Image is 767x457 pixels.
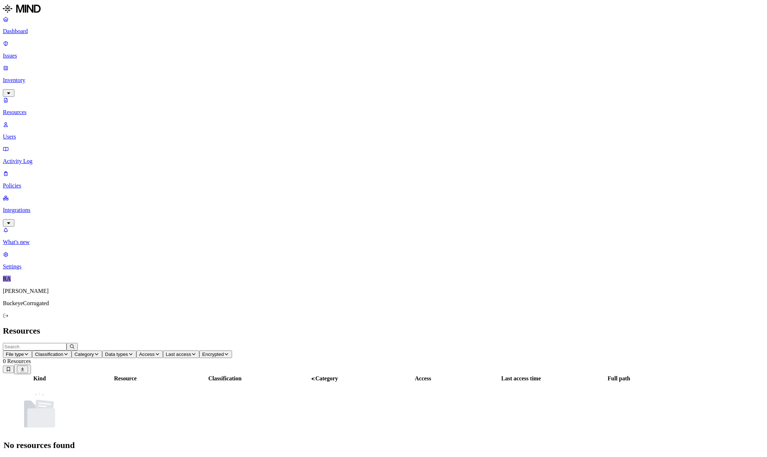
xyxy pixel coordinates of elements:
[3,326,764,336] h2: Resources
[6,352,24,357] span: File type
[3,3,41,14] img: MIND
[202,352,224,357] span: Encrypted
[18,389,61,432] img: NoDocuments.svg
[3,146,764,164] a: Activity Log
[3,53,764,59] p: Issues
[315,375,338,381] span: Category
[375,375,471,382] div: Access
[4,440,76,450] h1: No resources found
[571,375,667,382] div: Full path
[3,358,31,364] span: 0 Resources
[105,352,128,357] span: Data types
[3,158,764,164] p: Activity Log
[3,170,764,189] a: Policies
[3,28,764,35] p: Dashboard
[3,263,764,270] p: Settings
[3,182,764,189] p: Policies
[3,65,764,96] a: Inventory
[3,207,764,213] p: Integrations
[139,352,155,357] span: Access
[74,352,94,357] span: Category
[3,77,764,83] p: Inventory
[3,300,764,307] p: BuckeyeCorrugated
[3,276,11,282] span: RA
[3,109,764,116] p: Resources
[35,352,63,357] span: Classification
[3,121,764,140] a: Users
[3,195,764,226] a: Integrations
[4,375,75,382] div: Kind
[3,251,764,270] a: Settings
[3,16,764,35] a: Dashboard
[166,352,191,357] span: Last access
[3,227,764,245] a: What's new
[3,3,764,16] a: MIND
[3,239,764,245] p: What's new
[77,375,174,382] div: Resource
[473,375,569,382] div: Last access time
[3,40,764,59] a: Issues
[176,375,274,382] div: Classification
[3,343,67,350] input: Search
[3,134,764,140] p: Users
[3,97,764,116] a: Resources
